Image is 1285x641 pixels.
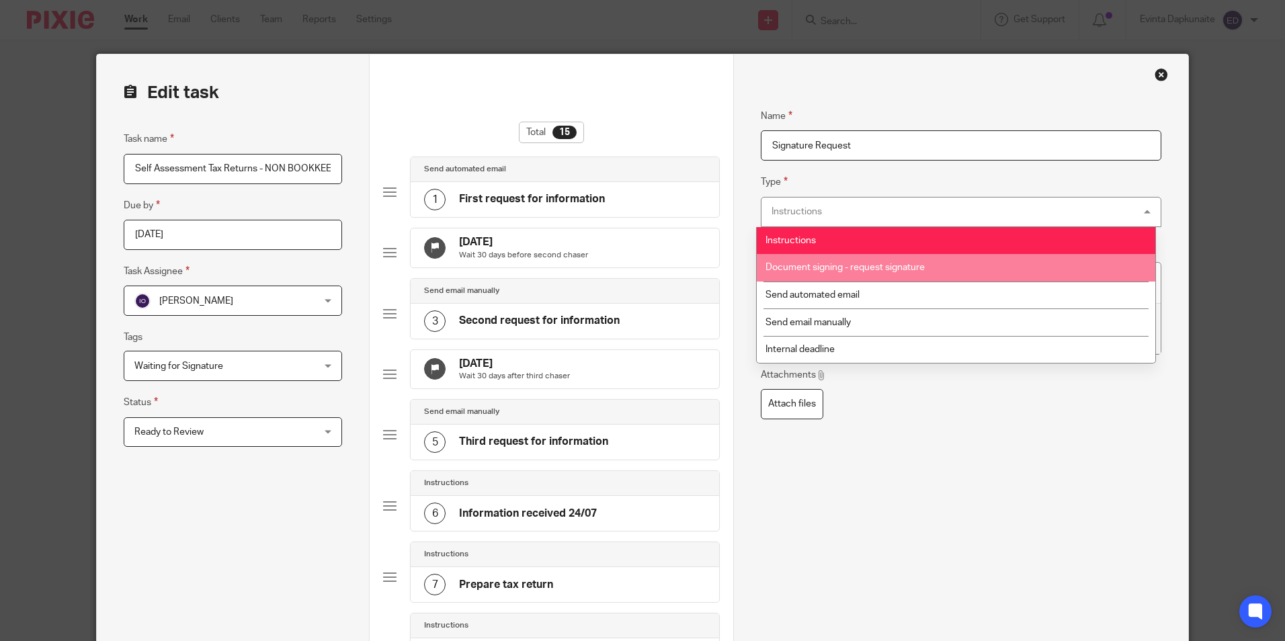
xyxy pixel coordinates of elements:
[765,318,851,327] span: Send email manually
[134,427,204,437] span: Ready to Review
[134,293,151,309] img: svg%3E
[459,371,570,382] p: Wait 30 days after third chaser
[424,310,446,332] div: 3
[424,164,506,175] h4: Send automated email
[761,368,826,382] p: Attachments
[459,435,608,449] h4: Third request for information
[424,189,446,210] div: 1
[159,296,233,306] span: [PERSON_NAME]
[552,126,577,139] div: 15
[459,192,605,206] h4: First request for information
[459,507,597,521] h4: Information received 24/07
[424,549,468,560] h4: Instructions
[124,394,158,410] label: Status
[134,361,223,371] span: Waiting for Signature
[761,389,823,419] label: Attach files
[124,220,342,250] input: Pick a date
[424,503,446,524] div: 6
[761,174,788,189] label: Type
[459,578,553,592] h4: Prepare tax return
[124,198,160,213] label: Due by
[761,108,792,124] label: Name
[765,263,925,272] span: Document signing - request signature
[424,431,446,453] div: 5
[424,574,446,595] div: 7
[459,235,588,249] h4: [DATE]
[1155,68,1168,81] div: Close this dialog window
[424,407,499,417] h4: Send email manually
[124,263,190,279] label: Task Assignee
[424,620,468,631] h4: Instructions
[124,81,342,104] h2: Edit task
[424,286,499,296] h4: Send email manually
[772,207,822,216] div: Instructions
[519,122,584,143] div: Total
[765,236,816,245] span: Instructions
[124,131,174,146] label: Task name
[424,478,468,488] h4: Instructions
[459,314,620,328] h4: Second request for information
[459,250,588,261] p: Wait 30 days before second chaser
[124,331,142,344] label: Tags
[765,345,835,354] span: Internal deadline
[765,290,860,300] span: Send automated email
[459,357,570,371] h4: [DATE]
